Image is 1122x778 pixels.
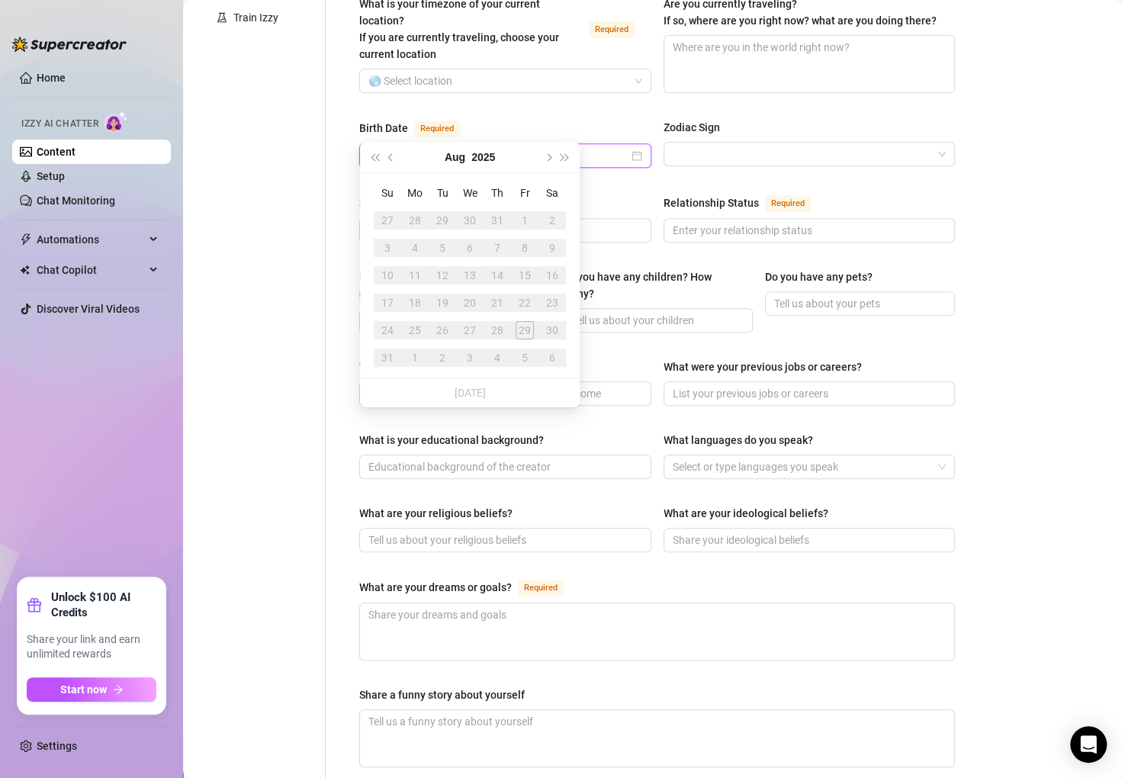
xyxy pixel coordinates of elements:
th: Su [374,179,401,207]
div: 3 [378,239,397,257]
td: 2025-08-13 [456,262,484,289]
div: 2 [433,349,452,367]
div: 20 [461,294,479,312]
div: What are your dreams or goals? [359,579,512,596]
label: Do you have any children? How many? [562,268,753,302]
label: What is your educational background? [359,432,555,448]
div: 15 [516,266,534,285]
div: 29 [516,321,534,339]
a: Setup [37,170,65,182]
input: What were your previous jobs or careers? [673,385,944,402]
div: 30 [461,211,479,230]
td: 2025-09-02 [429,344,456,371]
span: Izzy AI Chatter [21,117,98,131]
input: Do you have any children? How many? [571,312,741,329]
label: What languages do you speak? [664,432,824,448]
td: 2025-08-15 [511,262,538,289]
div: What languages do you speak? [664,432,813,448]
button: Next month (PageDown) [539,142,556,172]
div: Do you have any siblings? How many? [359,268,539,302]
label: Sexual Orientation [359,194,519,212]
span: Chat Copilot [37,258,145,282]
div: 6 [543,349,561,367]
div: What are your religious beliefs? [359,505,513,522]
td: 2025-08-16 [538,262,566,289]
div: 4 [488,349,506,367]
img: logo-BBDzfeDw.svg [12,37,127,52]
input: What languages do you speak? [673,458,676,476]
td: 2025-07-31 [484,207,511,234]
div: 6 [461,239,479,257]
td: 2025-08-24 [374,317,401,344]
div: 27 [378,211,397,230]
input: What are your religious beliefs? [368,532,639,548]
td: 2025-08-28 [484,317,511,344]
td: 2025-08-22 [511,289,538,317]
button: Previous month (PageUp) [383,142,400,172]
span: Required [589,21,635,38]
div: Share a funny story about yourself [359,686,525,703]
div: 14 [488,266,506,285]
textarea: What are your dreams or goals? [360,603,954,660]
label: What do you do for work currently? [359,358,536,375]
span: arrow-right [113,684,124,695]
div: 3 [461,349,479,367]
td: 2025-07-29 [429,207,456,234]
a: Discover Viral Videos [37,303,140,315]
div: Do you have any pets? [765,268,873,285]
div: 26 [433,321,452,339]
td: 2025-08-25 [401,317,429,344]
label: Do you have any siblings? How many? [359,268,550,302]
th: We [456,179,484,207]
strong: Unlock $100 AI Credits [51,590,156,620]
span: thunderbolt [20,233,32,246]
td: 2025-07-30 [456,207,484,234]
img: Chat Copilot [20,265,30,275]
td: 2025-08-26 [429,317,456,344]
div: 1 [406,349,424,367]
span: Share your link and earn unlimited rewards [27,632,156,662]
th: Mo [401,179,429,207]
td: 2025-08-20 [456,289,484,317]
div: What is your educational background? [359,432,544,448]
label: Share a funny story about yourself [359,686,535,703]
div: What are your ideological beliefs? [664,505,828,522]
td: 2025-07-28 [401,207,429,234]
th: Fr [511,179,538,207]
div: 11 [406,266,424,285]
div: 17 [378,294,397,312]
span: experiment [217,12,227,23]
td: 2025-08-01 [511,207,538,234]
td: 2025-08-07 [484,234,511,262]
div: 31 [378,349,397,367]
div: Relationship Status [664,194,759,211]
th: Sa [538,179,566,207]
td: 2025-08-18 [401,289,429,317]
textarea: Share a funny story about yourself [360,710,954,767]
td: 2025-08-02 [538,207,566,234]
td: 2025-08-06 [456,234,484,262]
div: 25 [406,321,424,339]
div: 5 [516,349,534,367]
div: 21 [488,294,506,312]
th: Tu [429,179,456,207]
button: Choose a year [471,142,495,172]
td: 2025-08-05 [429,234,456,262]
div: Train Izzy [233,9,278,26]
td: 2025-09-03 [456,344,484,371]
div: 1 [516,211,534,230]
span: Required [414,121,460,137]
td: 2025-08-17 [374,289,401,317]
label: Relationship Status [664,194,828,212]
div: 7 [488,239,506,257]
label: Birth Date [359,119,477,137]
div: 18 [406,294,424,312]
div: Birth Date [359,120,408,137]
td: 2025-08-08 [511,234,538,262]
button: Last year (Control + left) [366,142,383,172]
td: 2025-09-05 [511,344,538,371]
div: 12 [433,266,452,285]
td: 2025-08-03 [374,234,401,262]
div: What do you do for work currently? [359,358,526,375]
div: 29 [433,211,452,230]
